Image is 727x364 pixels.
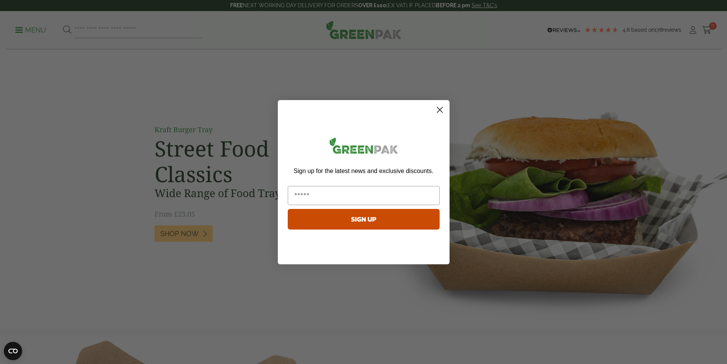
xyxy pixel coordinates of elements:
[288,186,440,205] input: Email
[288,134,440,160] img: greenpak_logo
[293,168,433,174] span: Sign up for the latest news and exclusive discounts.
[433,103,447,116] button: Close dialog
[4,342,22,360] button: Open CMP widget
[288,209,440,230] button: SIGN UP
